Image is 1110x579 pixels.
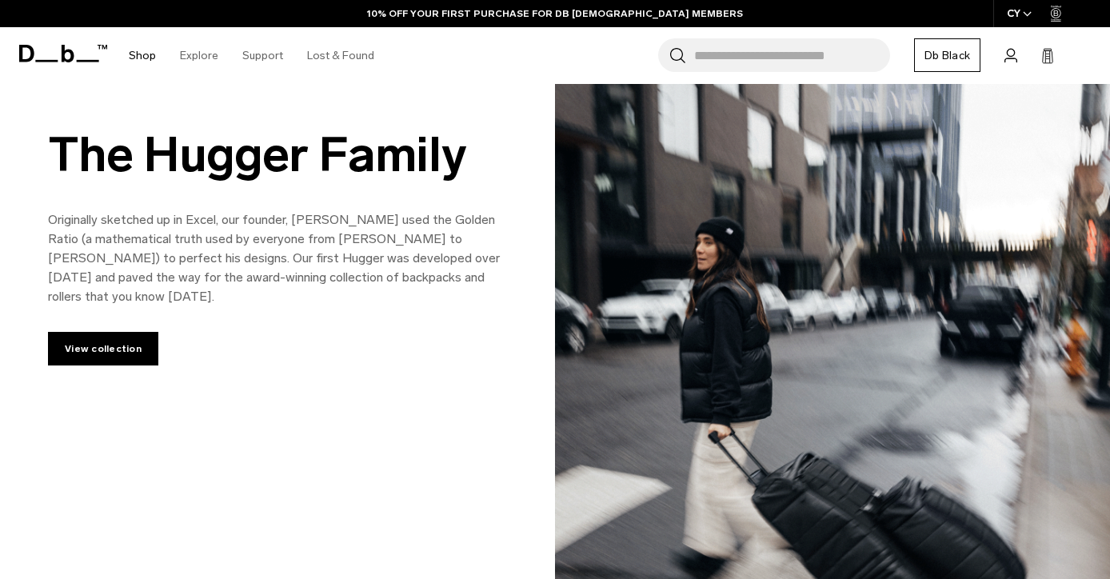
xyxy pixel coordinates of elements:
nav: Main Navigation [117,27,386,84]
a: 10% OFF YOUR FIRST PURCHASE FOR DB [DEMOGRAPHIC_DATA] MEMBERS [367,6,743,21]
a: Db Black [914,38,980,72]
a: Support [242,27,283,84]
a: Lost & Found [307,27,374,84]
a: View collection [48,332,158,365]
a: Explore [180,27,218,84]
p: Originally sketched up in Excel, our founder, [PERSON_NAME] used the Golden Ratio (a mathematical... [48,210,507,306]
a: Shop [129,27,156,84]
h3: The Hugger Family [48,118,467,191]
